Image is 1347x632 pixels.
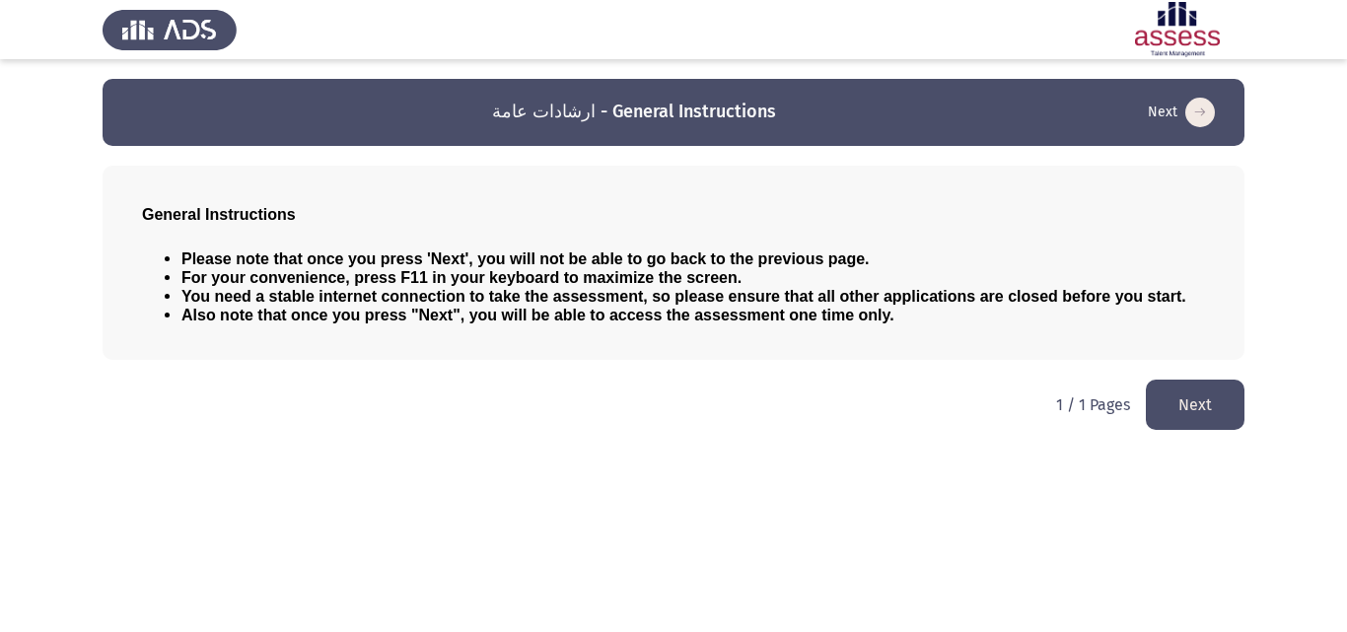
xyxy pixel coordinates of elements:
[142,206,296,223] span: General Instructions
[181,307,894,323] span: Also note that once you press "Next", you will be able to access the assessment one time only.
[103,2,237,57] img: Assess Talent Management logo
[181,269,742,286] span: For your convenience, press F11 in your keyboard to maximize the screen.
[181,250,870,267] span: Please note that once you press 'Next', you will not be able to go back to the previous page.
[1146,380,1244,430] button: load next page
[1142,97,1221,128] button: load next page
[1110,2,1244,57] img: Assessment logo of ASSESS Employability - EBI
[1056,395,1130,414] p: 1 / 1 Pages
[181,288,1186,305] span: You need a stable internet connection to take the assessment, so please ensure that all other app...
[492,100,776,124] h3: ارشادات عامة - General Instructions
